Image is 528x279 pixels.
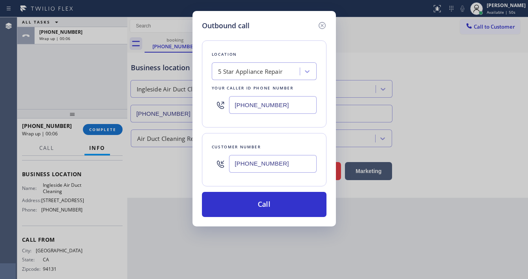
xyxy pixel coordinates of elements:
[202,20,249,31] h5: Outbound call
[212,84,317,92] div: Your caller id phone number
[229,155,317,173] input: (123) 456-7890
[229,96,317,114] input: (123) 456-7890
[212,143,317,151] div: Customer number
[202,192,326,217] button: Call
[212,50,317,58] div: Location
[218,67,283,76] div: 5 Star Appliance Repair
